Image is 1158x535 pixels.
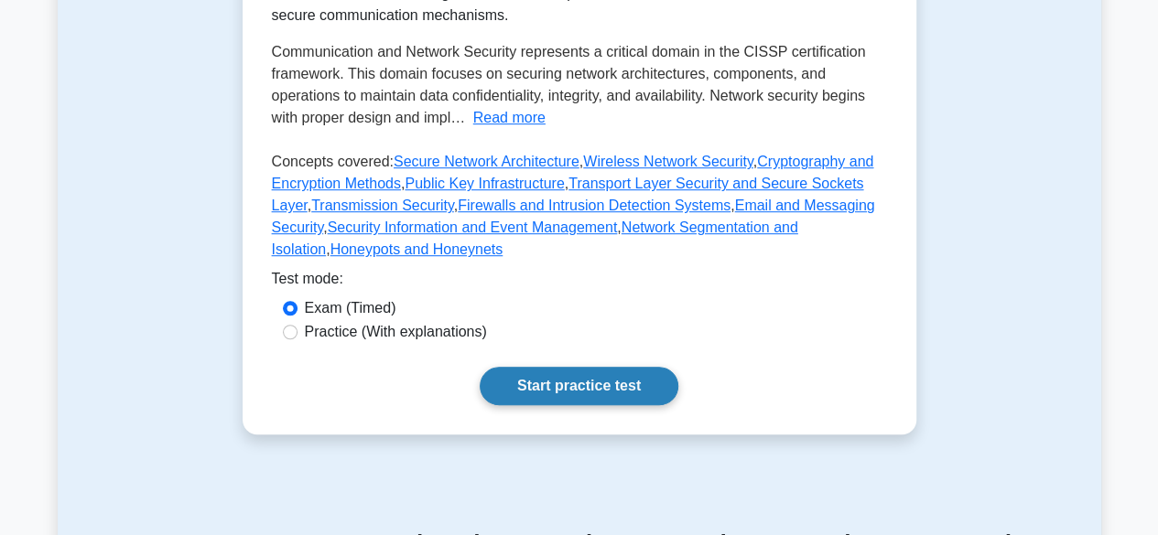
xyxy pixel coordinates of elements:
p: Concepts covered: , , , , , , , , , , [272,151,887,268]
a: Transmission Security [311,198,454,213]
a: Wireless Network Security [583,154,753,169]
a: Honeypots and Honeynets [330,241,503,257]
label: Practice (With explanations) [305,321,487,343]
a: Secure Network Architecture [394,154,579,169]
a: Firewalls and Intrusion Detection Systems [458,198,731,213]
span: Communication and Network Security represents a critical domain in the CISSP certification framew... [272,44,866,125]
a: Start practice test [480,367,678,405]
a: Public Key Infrastructure [405,176,564,191]
a: Security Information and Event Management [328,219,618,235]
button: Read more [473,107,546,129]
div: Test mode: [272,268,887,297]
label: Exam (Timed) [305,297,396,319]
